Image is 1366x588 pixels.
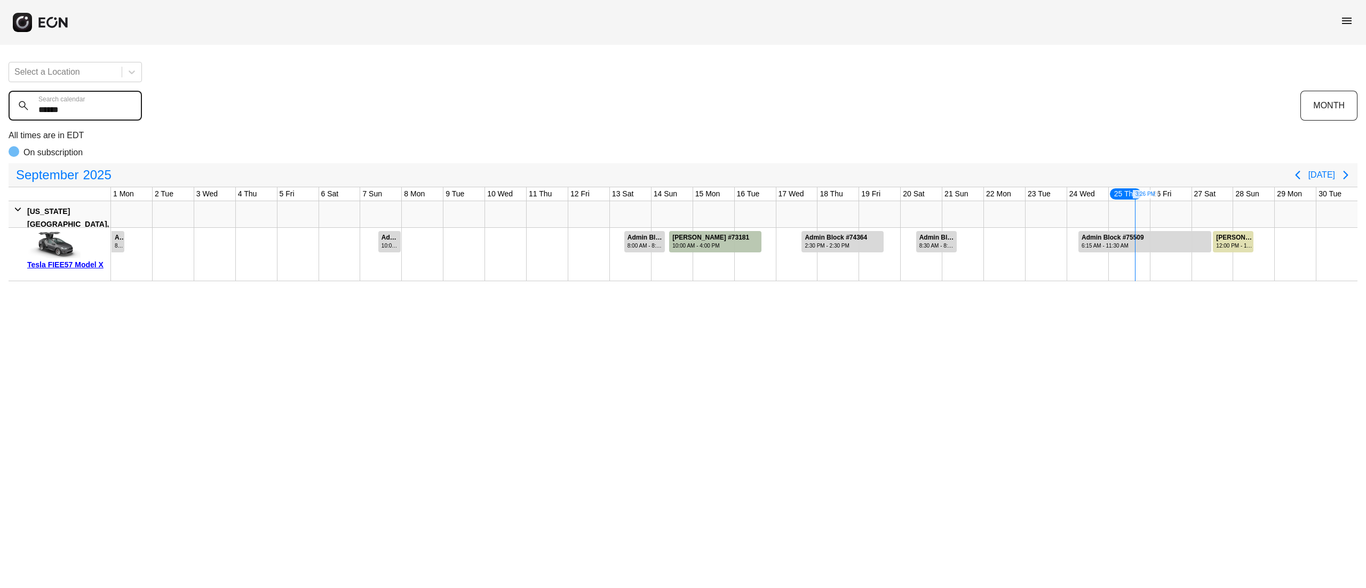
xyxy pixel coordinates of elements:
[817,187,845,201] div: 18 Thu
[485,187,515,201] div: 10 Wed
[10,164,118,186] button: September2025
[942,187,970,201] div: 21 Sun
[1026,187,1053,201] div: 23 Tue
[916,228,957,252] div: Rented for 1 days by Admin Block Current status is rental
[402,187,427,201] div: 8 Mon
[115,234,123,242] div: Admin Block #71021
[805,234,867,242] div: Admin Block #74364
[194,187,220,201] div: 3 Wed
[901,187,926,201] div: 20 Sat
[14,164,81,186] span: September
[27,232,81,258] img: car
[1300,91,1357,121] button: MONTH
[81,164,113,186] span: 2025
[1216,234,1252,242] div: [PERSON_NAME] #75497
[628,234,664,242] div: Admin Block #73867
[1082,234,1144,242] div: Admin Block #75509
[669,228,762,252] div: Rented for 3 days by Cedric Belanger Current status is completed
[1082,242,1144,250] div: 6:15 AM - 11:30 AM
[859,187,883,201] div: 19 Fri
[378,228,401,252] div: Rented for 1 days by Admin Block Current status is rental
[115,242,123,250] div: 8:00 AM - 8:00 AM
[153,187,176,201] div: 2 Tue
[1308,165,1335,185] button: [DATE]
[443,187,466,201] div: 9 Tue
[360,187,384,201] div: 7 Sun
[610,187,636,201] div: 13 Sat
[277,187,297,201] div: 5 Fri
[776,187,806,201] div: 17 Wed
[27,258,107,271] div: Tesla FIEE57 Model X
[527,187,554,201] div: 11 Thu
[27,205,109,243] div: [US_STATE][GEOGRAPHIC_DATA], [GEOGRAPHIC_DATA]
[1340,14,1353,27] span: menu
[672,234,749,242] div: [PERSON_NAME] #73181
[805,242,867,250] div: 2:30 PM - 2:30 PM
[984,187,1013,201] div: 22 Mon
[9,129,1357,142] p: All times are in EDT
[1067,187,1097,201] div: 24 Wed
[1335,164,1356,186] button: Next page
[1216,242,1252,250] div: 12:00 PM - 12:00 PM
[652,187,679,201] div: 14 Sun
[624,228,665,252] div: Rented for 1 days by Admin Block Current status is rental
[23,146,83,159] p: On subscription
[1109,187,1142,201] div: 25 Thu
[319,187,341,201] div: 6 Sat
[693,187,722,201] div: 15 Mon
[628,242,664,250] div: 8:00 AM - 8:00 AM
[1316,187,1344,201] div: 30 Tue
[919,242,956,250] div: 8:30 AM - 8:30 AM
[1275,187,1304,201] div: 29 Mon
[1150,187,1174,201] div: 26 Fri
[1233,187,1261,201] div: 28 Sun
[382,242,400,250] div: 10:00 AM - 11:30 PM
[382,234,400,242] div: Admin Block #72974
[111,228,125,252] div: Rented for 2 days by Admin Block Current status is rental
[568,187,592,201] div: 12 Fri
[1212,228,1254,252] div: Rented for 1 days by Rafael Cespedes Current status is verified
[111,187,136,201] div: 1 Mon
[1192,187,1218,201] div: 27 Sat
[672,242,749,250] div: 10:00 AM - 4:00 PM
[919,234,956,242] div: Admin Block #74794
[38,95,85,104] label: Search calendar
[1287,164,1308,186] button: Previous page
[1078,228,1212,252] div: Rented for 4 days by Admin Block Current status is rental
[236,187,259,201] div: 4 Thu
[801,228,884,252] div: Rented for 2 days by Admin Block Current status is rental
[735,187,762,201] div: 16 Tue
